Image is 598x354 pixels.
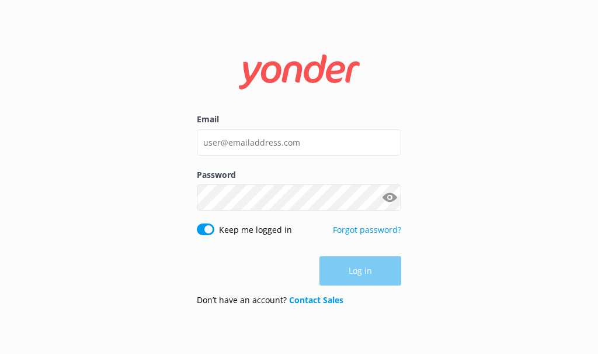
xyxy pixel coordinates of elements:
a: Contact Sales [289,294,343,305]
label: Keep me logged in [219,224,292,236]
a: Forgot password? [333,224,401,235]
button: Show password [378,186,401,209]
input: user@emailaddress.com [197,129,401,156]
label: Email [197,113,401,126]
label: Password [197,169,401,181]
p: Don’t have an account? [197,294,343,307]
